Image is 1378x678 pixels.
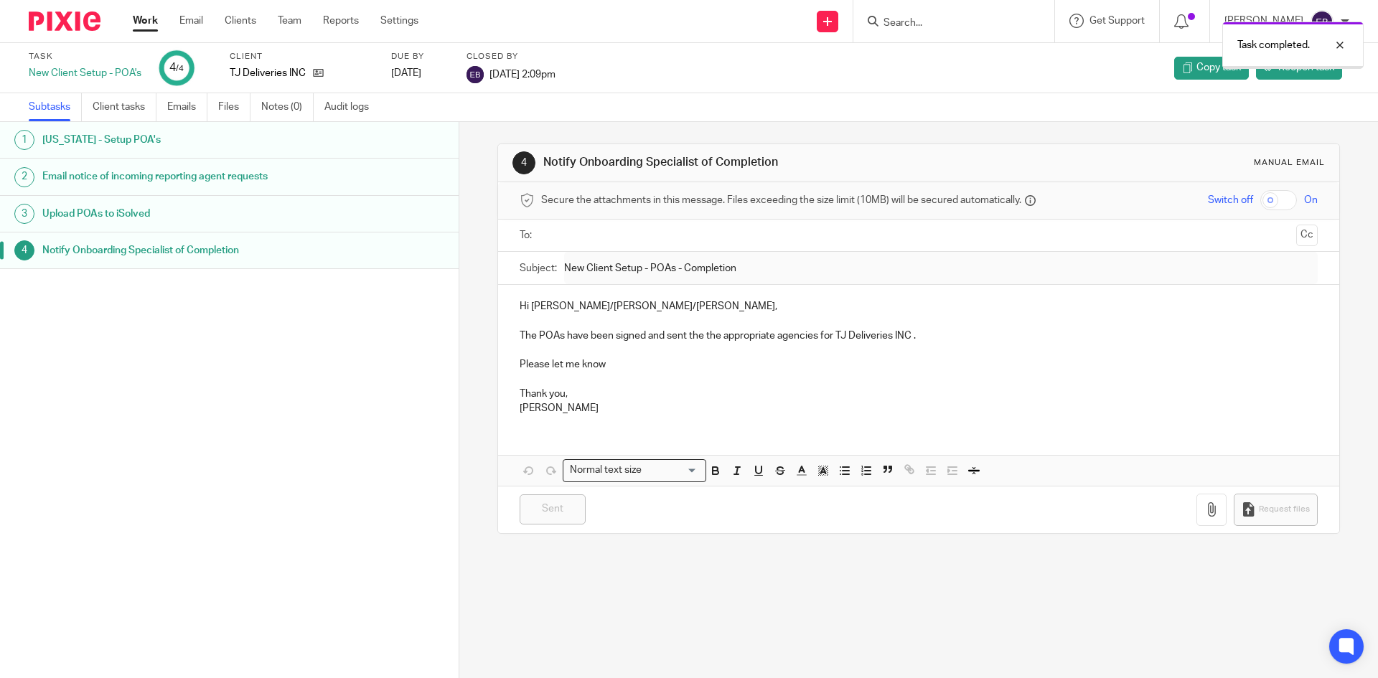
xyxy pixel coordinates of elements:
[1296,225,1318,246] button: Cc
[324,93,380,121] a: Audit logs
[520,329,1317,343] p: The POAs have been signed and sent the the appropriate agencies for TJ Deliveries INC .
[14,204,34,224] div: 3
[14,167,34,187] div: 2
[1208,193,1253,207] span: Switch off
[179,14,203,28] a: Email
[176,65,184,72] small: /4
[467,66,484,83] img: svg%3E
[14,130,34,150] div: 1
[93,93,156,121] a: Client tasks
[1259,504,1310,515] span: Request files
[543,155,950,170] h1: Notify Onboarding Specialist of Completion
[520,261,557,276] label: Subject:
[1234,494,1317,526] button: Request files
[42,240,311,261] h1: Notify Onboarding Specialist of Completion
[29,51,141,62] label: Task
[520,228,535,243] label: To:
[133,14,158,28] a: Work
[520,401,1317,415] p: [PERSON_NAME]
[167,93,207,121] a: Emails
[512,151,535,174] div: 4
[391,51,449,62] label: Due by
[566,463,645,478] span: Normal text size
[29,93,82,121] a: Subtasks
[261,93,314,121] a: Notes (0)
[391,66,449,80] div: [DATE]
[520,494,586,525] input: Sent
[278,14,301,28] a: Team
[29,11,100,31] img: Pixie
[520,299,1317,314] p: Hi [PERSON_NAME]/[PERSON_NAME]/[PERSON_NAME],
[230,51,373,62] label: Client
[520,387,1317,401] p: Thank you,
[563,459,706,481] div: Search for option
[541,193,1021,207] span: Secure the attachments in this message. Files exceeding the size limit (10MB) will be secured aut...
[42,166,311,187] h1: Email notice of incoming reporting agent requests
[520,357,1317,372] p: Please let me know
[489,69,556,79] span: [DATE] 2:09pm
[467,51,556,62] label: Closed by
[1311,10,1334,33] img: svg%3E
[646,463,698,478] input: Search for option
[42,203,311,225] h1: Upload POAs to iSolved
[323,14,359,28] a: Reports
[169,60,184,76] div: 4
[225,14,256,28] a: Clients
[1304,193,1318,207] span: On
[42,129,311,151] h1: [US_STATE] - Setup POA's
[1237,38,1310,52] p: Task completed.
[230,66,306,80] p: TJ Deliveries INC
[218,93,250,121] a: Files
[380,14,418,28] a: Settings
[1254,157,1325,169] div: Manual email
[14,240,34,260] div: 4
[29,66,141,80] div: New Client Setup - POA's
